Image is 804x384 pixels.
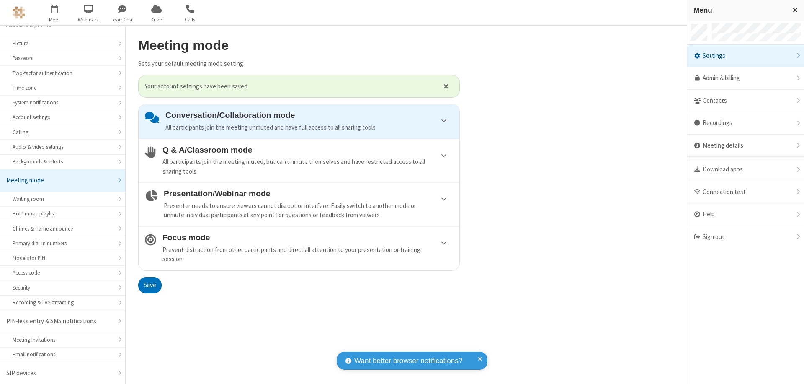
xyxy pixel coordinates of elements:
[13,284,113,292] div: Security
[687,158,804,181] div: Download apps
[73,16,104,23] span: Webinars
[162,233,453,242] h4: Focus mode
[687,181,804,204] div: Connection test
[13,336,113,344] div: Meeting Invitations
[165,123,453,132] div: All participants join the meeting unmuted and have full access to all sharing tools
[13,54,113,62] div: Password
[687,112,804,135] div: Recordings
[687,203,804,226] div: Help
[13,298,113,306] div: Recording & live streaming
[6,317,113,326] div: PIN-less entry & SMS notifications
[687,226,804,248] div: Sign out
[13,195,113,203] div: Waiting room
[162,157,453,176] div: All participants join the meeting muted, but can unmute themselves and have restricted access to ...
[164,201,453,220] div: Presenter needs to ensure viewers cannot disrupt or interfere. Easily switch to another mode or u...
[13,113,113,121] div: Account settings
[6,368,113,378] div: SIP devices
[138,59,460,69] p: Sets your default meeting mode setting.
[687,45,804,67] div: Settings
[13,84,113,92] div: Time zone
[162,245,453,264] div: Prevent distraction from other participants and direct all attention to your presentation or trai...
[13,269,113,277] div: Access code
[13,99,113,106] div: System notifications
[13,210,113,218] div: Hold music playlist
[13,239,113,247] div: Primary dial-in numbers
[141,16,172,23] span: Drive
[107,16,138,23] span: Team Chat
[39,16,70,23] span: Meet
[439,80,453,93] button: Close alert
[165,111,453,119] h4: Conversation/Collaboration mode
[13,254,113,262] div: Moderator PIN
[687,135,804,157] div: Meeting details
[13,128,113,136] div: Calling
[13,350,113,358] div: Email notifications
[687,67,804,90] a: Admin & billing
[13,158,113,166] div: Backgrounds & effects
[164,189,453,198] h4: Presentation/Webinar mode
[13,69,113,77] div: Two-factor authentication
[354,355,462,366] span: Want better browser notifications?
[6,176,113,185] div: Meeting mode
[687,90,804,112] div: Contacts
[162,145,453,154] h4: Q & A/Classroom mode
[138,277,162,294] button: Save
[145,82,433,91] span: Your account settings have been saved
[13,39,113,47] div: Picture
[175,16,206,23] span: Calls
[693,6,785,14] h3: Menu
[13,225,113,233] div: Chimes & name announce
[13,143,113,151] div: Audio & video settings
[13,6,25,19] img: QA Selenium DO NOT DELETE OR CHANGE
[138,38,460,53] h2: Meeting mode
